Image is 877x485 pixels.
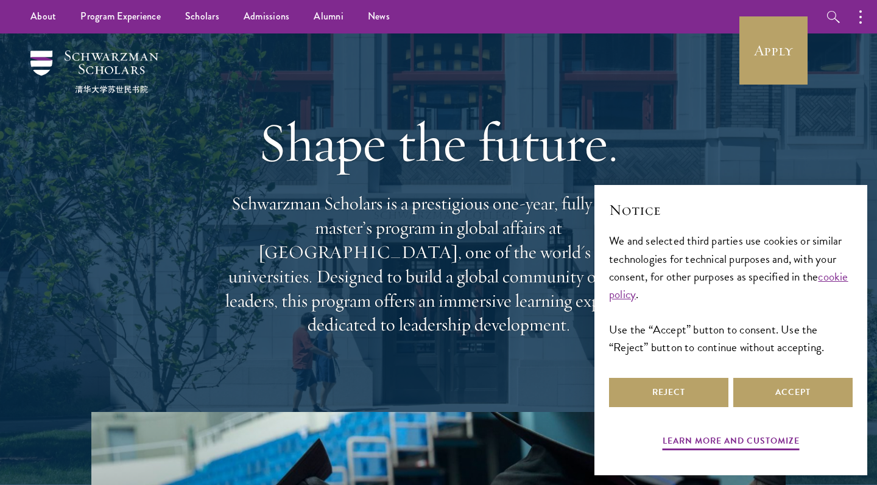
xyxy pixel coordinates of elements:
[663,433,800,452] button: Learn more and customize
[609,268,848,303] a: cookie policy
[609,378,728,407] button: Reject
[219,192,658,337] p: Schwarzman Scholars is a prestigious one-year, fully funded master’s program in global affairs at...
[609,200,853,220] h2: Notice
[739,16,808,85] a: Apply
[219,108,658,176] h1: Shape the future.
[609,232,853,355] div: We and selected third parties use cookies or similar technologies for technical purposes and, wit...
[733,378,853,407] button: Accept
[30,51,158,93] img: Schwarzman Scholars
